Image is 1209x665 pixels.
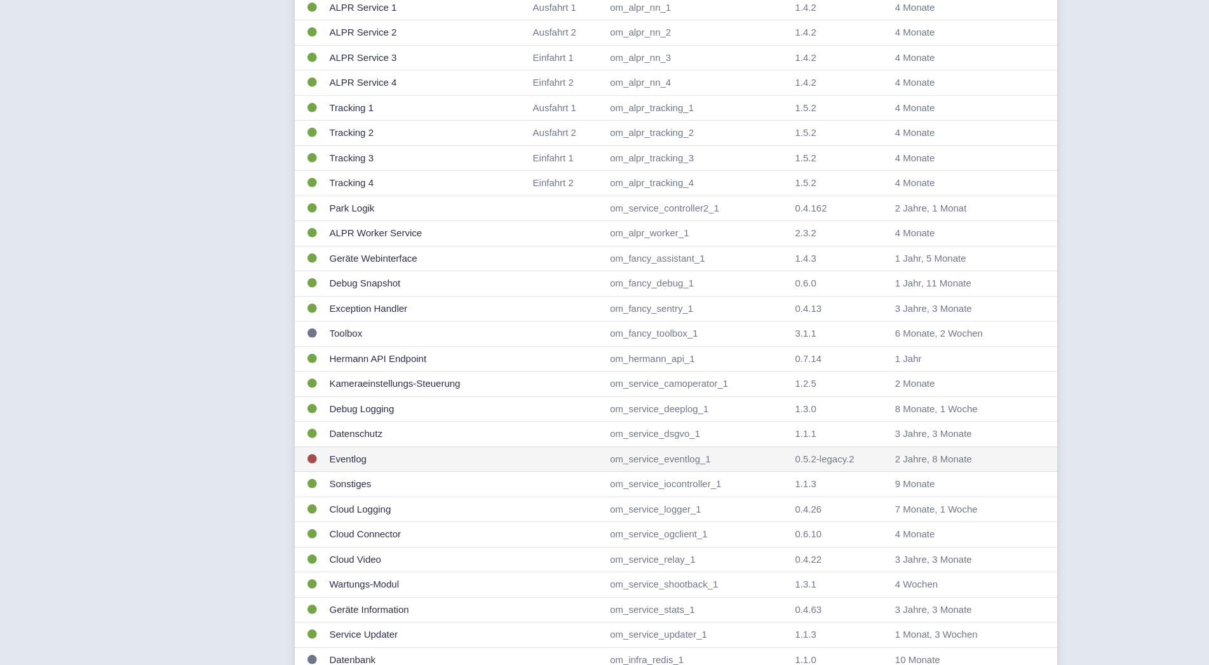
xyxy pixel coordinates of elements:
[795,27,816,37] span: 1.4.2
[325,246,528,271] td: Geräte Webinterface
[795,278,816,288] span: 0.6.0
[325,522,528,547] td: Cloud Connector
[325,372,528,397] td: Kameraeinstellungs-Steuerung
[890,396,1031,422] td: 8 Monate, 1 Woche
[890,321,1031,347] td: 6 Monate, 2 Wochen
[605,45,790,71] td: om_alpr_nn_3
[605,497,790,522] td: om_service_logger_1
[325,296,528,321] td: Exception Handler
[325,71,528,96] td: ALPR Service 4
[795,102,816,113] span: 1.5.2
[528,121,605,146] td: Ausfahrt 2
[325,447,528,472] td: Eventlog
[325,271,528,297] td: Debug Snapshot
[890,121,1031,146] td: 4 Monate
[890,497,1031,522] td: 7 Monate, 1 Woche
[605,271,790,297] td: om_fancy_debug_1
[325,346,528,372] td: Hermann API Endpoint
[605,547,790,572] td: om_service_relay_1
[890,171,1031,196] td: 4 Monate
[795,177,816,188] span: 1.5.2
[325,171,528,196] td: Tracking 4
[890,221,1031,246] td: 4 Monate
[890,71,1031,96] td: 4 Monate
[605,422,790,447] td: om_service_dsgvo_1
[795,554,821,565] span: 0.4.22
[795,203,827,213] span: 0.4.162
[605,145,790,171] td: om_alpr_tracking_3
[795,504,821,514] span: 0.4.26
[890,196,1031,221] td: 2 Jahre, 1 Monat
[605,95,790,121] td: om_alpr_tracking_1
[605,346,790,372] td: om_hermann_api_1
[605,171,790,196] td: om_alpr_tracking_4
[605,572,790,598] td: om_service_shootback_1
[528,71,605,96] td: Einfahrt 2
[795,2,816,13] span: 1.4.2
[795,353,821,364] span: 0.7.14
[795,453,854,464] span: 0.5.2-legacy.2
[795,428,816,439] span: 1.1.1
[890,472,1031,497] td: 9 Monate
[795,52,816,63] span: 1.4.2
[605,447,790,472] td: om_service_eventlog_1
[605,396,790,422] td: om_service_deeplog_1
[795,654,816,665] span: 1.1.0
[890,45,1031,71] td: 4 Monate
[325,396,528,422] td: Debug Logging
[325,497,528,522] td: Cloud Logging
[890,296,1031,321] td: 3 Jahre, 3 Monate
[605,296,790,321] td: om_fancy_sentry_1
[325,547,528,572] td: Cloud Video
[325,472,528,497] td: Sonstiges
[325,121,528,146] td: Tracking 2
[795,403,816,414] span: 1.3.0
[795,629,816,640] span: 1.1.3
[605,472,790,497] td: om_service_iocontroller_1
[605,20,790,46] td: om_alpr_nn_2
[795,227,816,238] span: 2.3.2
[890,346,1031,372] td: 1 Jahr
[528,20,605,46] td: Ausfahrt 2
[890,372,1031,397] td: 2 Monate
[605,196,790,221] td: om_service_controller2_1
[325,321,528,347] td: Toolbox
[605,321,790,347] td: om_fancy_toolbox_1
[325,572,528,598] td: Wartungs-Modul
[890,271,1031,297] td: 1 Jahr, 11 Monate
[795,127,816,138] span: 1.5.2
[325,422,528,447] td: Datenschutz
[890,422,1031,447] td: 3 Jahre, 3 Monate
[890,522,1031,547] td: 4 Monate
[890,246,1031,271] td: 1 Jahr, 5 Monate
[890,622,1031,648] td: 1 Monat, 3 Wochen
[605,372,790,397] td: om_service_camoperator_1
[325,221,528,246] td: ALPR Worker Service
[890,145,1031,171] td: 4 Monate
[795,152,816,163] span: 1.5.2
[605,121,790,146] td: om_alpr_tracking_2
[325,45,528,71] td: ALPR Service 3
[890,597,1031,622] td: 3 Jahre, 3 Monate
[890,20,1031,46] td: 4 Monate
[325,597,528,622] td: Geräte Information
[605,622,790,648] td: om_service_updater_1
[528,171,605,196] td: Einfahrt 2
[795,253,816,264] span: 1.4.3
[795,579,816,589] span: 1.3.1
[795,378,816,389] span: 1.2.5
[325,95,528,121] td: Tracking 1
[890,572,1031,598] td: 4 Wochen
[528,145,605,171] td: Einfahrt 1
[605,597,790,622] td: om_service_stats_1
[795,77,816,88] span: 1.4.2
[605,522,790,547] td: om_service_ogclient_1
[795,478,816,489] span: 1.1.3
[605,71,790,96] td: om_alpr_nn_4
[325,145,528,171] td: Tracking 3
[795,528,821,539] span: 0.6.10
[528,95,605,121] td: Ausfahrt 1
[890,447,1031,472] td: 2 Jahre, 8 Monate
[795,328,816,339] span: 3.1.1
[890,547,1031,572] td: 3 Jahre, 3 Monate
